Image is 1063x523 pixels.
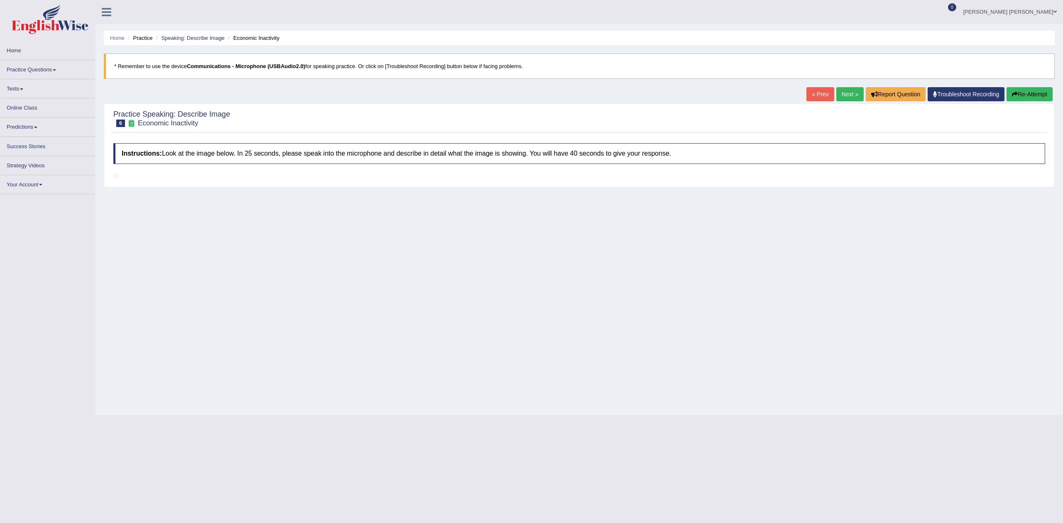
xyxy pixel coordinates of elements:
[161,35,224,41] a: Speaking: Describe Image
[0,41,95,57] a: Home
[806,87,834,101] a: « Prev
[104,54,1055,79] blockquote: * Remember to use the device for speaking practice. Or click on [Troubleshoot Recording] button b...
[0,117,95,134] a: Predictions
[110,35,125,41] a: Home
[187,63,305,69] b: Communications - Microphone (USBAudio2.0)
[1007,87,1053,101] button: Re-Attempt
[126,34,152,42] li: Practice
[113,110,230,127] h2: Practice Speaking: Describe Image
[226,34,279,42] li: Economic Inactivity
[0,60,95,76] a: Practice Questions
[127,120,136,127] small: Exam occurring question
[928,87,1004,101] a: Troubleshoot Recording
[0,137,95,153] a: Success Stories
[0,79,95,95] a: Tests
[116,120,125,127] span: 6
[122,150,162,157] b: Instructions:
[866,87,926,101] button: Report Question
[0,156,95,172] a: Strategy Videos
[0,175,95,191] a: Your Account
[138,119,198,127] small: Economic Inactivity
[113,143,1045,164] h4: Look at the image below. In 25 seconds, please speak into the microphone and describe in detail w...
[0,98,95,115] a: Online Class
[948,3,956,11] span: 0
[836,87,864,101] a: Next »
